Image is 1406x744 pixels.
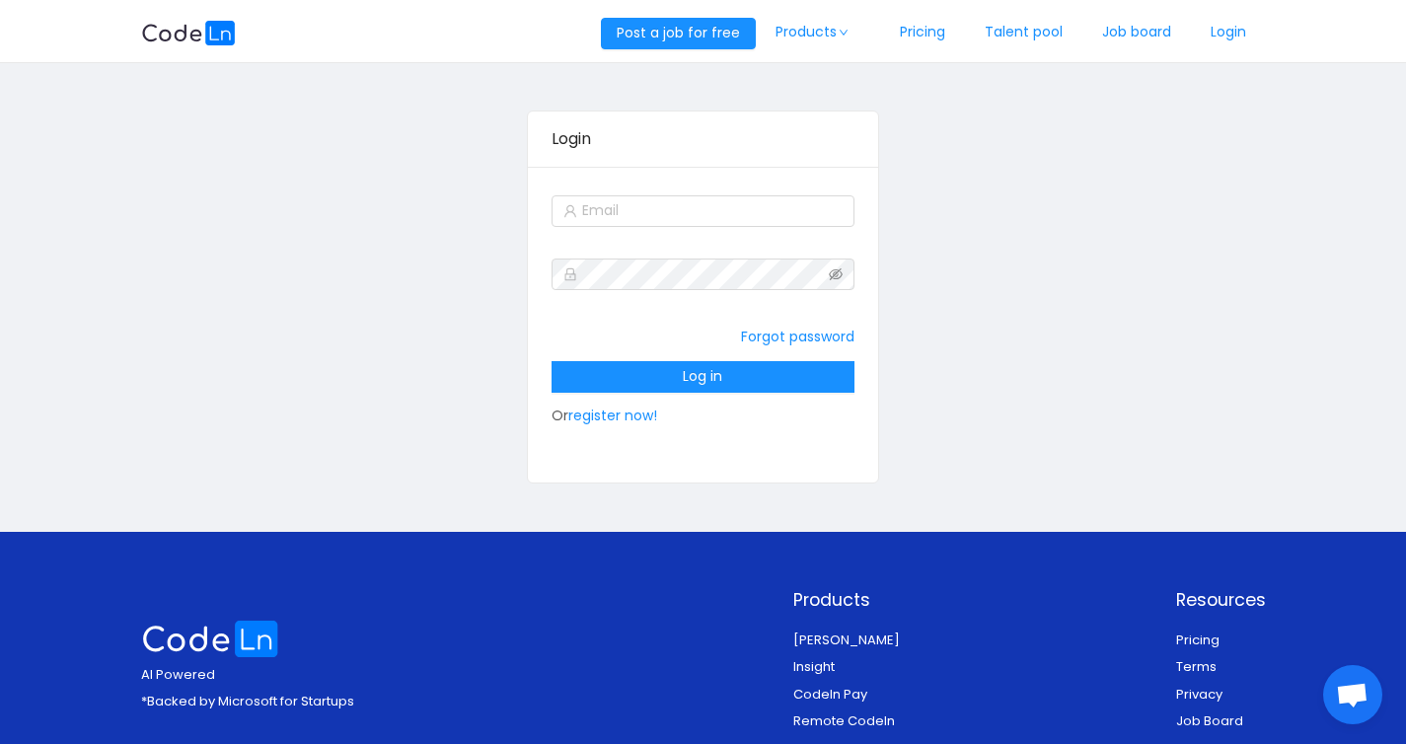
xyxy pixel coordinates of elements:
[1176,685,1222,704] a: Privacy
[1176,711,1243,730] a: Job Board
[741,327,854,346] a: Forgot password
[793,711,895,730] a: Remote Codeln
[563,267,577,281] i: icon: lock
[563,204,577,218] i: icon: user
[838,28,850,37] i: icon: down
[601,23,756,42] a: Post a job for free
[141,665,215,684] span: AI Powered
[1176,587,1266,613] p: Resources
[141,621,279,657] img: logo
[568,406,657,425] a: register now!
[1176,631,1220,649] a: Pricing
[829,267,843,281] i: icon: eye-invisible
[793,631,900,649] a: [PERSON_NAME]
[141,21,236,45] img: logobg.f302741d.svg
[552,361,854,393] button: Log in
[141,692,354,711] p: *Backed by Microsoft for Startups
[793,587,934,613] p: Products
[552,112,854,167] div: Login
[552,195,854,227] input: Email
[1176,657,1217,676] a: Terms
[1323,665,1382,724] div: Open chat
[552,366,854,425] span: Or
[601,18,756,49] button: Post a job for free
[793,685,867,704] a: Codeln Pay
[793,657,835,676] a: Insight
